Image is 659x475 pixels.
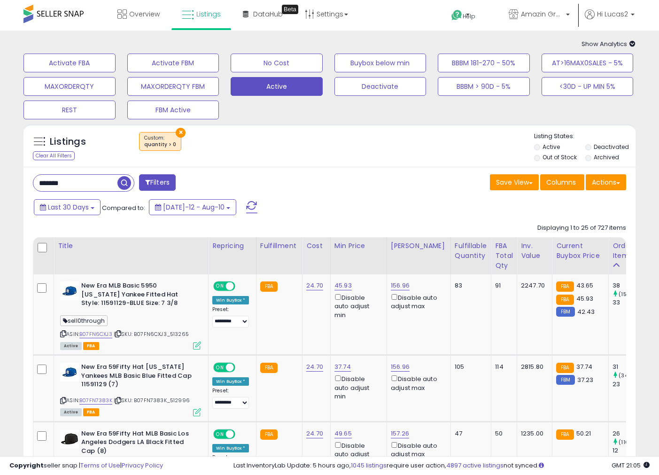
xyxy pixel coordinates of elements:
[391,374,443,392] div: Disable auto adjust max
[48,202,89,212] span: Last 30 Days
[351,461,387,470] a: 1045 listings
[334,429,352,438] a: 49.65
[543,143,560,151] label: Active
[438,54,530,72] button: BBBM 181-270 - 50%
[612,298,651,307] div: 33
[127,77,219,96] button: MAXORDERQTY FBM
[451,9,463,21] i: Get Help
[334,241,383,251] div: Min Price
[444,2,494,31] a: Help
[585,9,635,31] a: Hi Lucas2
[612,380,651,389] div: 23
[534,132,636,141] p: Listing States:
[214,430,226,438] span: ON
[114,330,189,338] span: | SKU: B07FN6CXJ3_513265
[231,77,323,96] button: Active
[619,372,642,379] small: (34.78%)
[594,153,619,161] label: Archived
[612,429,651,438] div: 26
[334,281,352,290] a: 45.93
[556,429,574,440] small: FBA
[60,342,82,350] span: All listings currently available for purchase on Amazon
[80,461,120,470] a: Terms of Use
[577,307,595,316] span: 42.43
[234,364,249,372] span: OFF
[234,282,249,290] span: OFF
[521,429,545,438] div: 1235.00
[521,363,545,371] div: 2815.80
[83,408,99,416] span: FBA
[306,241,326,251] div: Cost
[612,363,651,371] div: 31
[212,444,249,452] div: Win BuyBox *
[586,174,626,190] button: Actions
[612,461,650,470] span: 2025-09-10 21:05 GMT
[79,397,112,405] a: B07FN7383K
[81,281,195,310] b: New Era MLB Basic 5950 [US_STATE] Yankee Fitted Hat Style: 11591129-BLUE Size: 7 3/8
[619,290,639,298] small: (15.15%)
[542,54,634,72] button: AT>16MAX0SALES - 5%
[334,362,351,372] a: 37.74
[212,296,249,304] div: Win BuyBox *
[597,9,628,19] span: Hi Lucas2
[212,241,252,251] div: Repricing
[9,461,163,470] div: seller snap | |
[60,408,82,416] span: All listings currently available for purchase on Amazon
[122,461,163,470] a: Privacy Policy
[233,461,650,470] div: Last InventoryLab Update: 5 hours ago, require user action, not synced.
[306,362,323,372] a: 24.70
[114,397,190,404] span: | SKU: B07FN7383K_512996
[391,241,447,251] div: [PERSON_NAME]
[334,77,426,96] button: Deactivate
[455,241,487,261] div: Fulfillable Quantity
[58,241,204,251] div: Title
[546,178,576,187] span: Columns
[556,363,574,373] small: FBA
[540,174,584,190] button: Columns
[446,461,504,470] a: 4897 active listings
[576,429,591,438] span: 50.21
[463,12,475,20] span: Help
[495,363,510,371] div: 114
[127,101,219,119] button: FBM Active
[521,9,563,19] span: Amazin Group
[60,315,108,326] span: sell0through
[334,440,380,467] div: Disable auto adjust min
[612,446,651,455] div: 12
[231,54,323,72] button: No Cost
[34,199,101,215] button: Last 30 Days
[581,39,636,48] span: Show Analytics
[260,241,298,251] div: Fulfillment
[556,375,574,385] small: FBM
[234,430,249,438] span: OFF
[260,429,278,440] small: FBA
[455,429,484,438] div: 47
[60,281,79,300] img: 41sZ84w797L._SL40_.jpg
[495,281,510,290] div: 91
[306,429,323,438] a: 24.70
[214,282,226,290] span: ON
[129,9,160,19] span: Overview
[576,294,594,303] span: 45.93
[521,241,548,261] div: Inv. value
[139,174,176,191] button: Filters
[438,77,530,96] button: BBBM > 90D - 5%
[619,438,643,446] small: (116.67%)
[455,363,484,371] div: 105
[23,77,116,96] button: MAXORDERQTY
[537,224,626,233] div: Displaying 1 to 25 of 727 items
[50,135,86,148] h5: Listings
[144,134,176,148] span: Custom:
[214,364,226,372] span: ON
[9,461,44,470] strong: Copyright
[60,429,79,448] img: 31UQBjxDn7L._SL40_.jpg
[556,241,605,261] div: Current Buybox Price
[260,363,278,373] small: FBA
[33,151,75,160] div: Clear All Filters
[60,281,201,349] div: ASIN:
[127,54,219,72] button: Activate FBM
[79,330,112,338] a: B07FN6CXJ3
[391,429,409,438] a: 157.26
[391,362,410,372] a: 156.96
[556,295,574,305] small: FBA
